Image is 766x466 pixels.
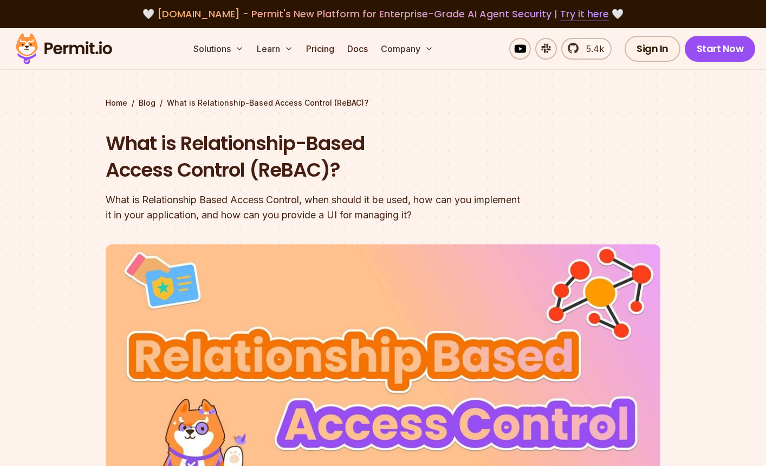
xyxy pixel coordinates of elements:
[106,98,660,108] div: / /
[685,36,756,62] a: Start Now
[26,7,740,22] div: 🤍 🤍
[157,7,609,21] span: [DOMAIN_NAME] - Permit's New Platform for Enterprise-Grade AI Agent Security |
[560,7,609,21] a: Try it here
[139,98,155,108] a: Blog
[252,38,297,60] button: Learn
[189,38,248,60] button: Solutions
[625,36,680,62] a: Sign In
[561,38,612,60] a: 5.4k
[106,130,522,184] h1: What is Relationship-Based Access Control (ReBAC)?
[580,42,604,55] span: 5.4k
[106,98,127,108] a: Home
[106,192,522,223] div: What is Relationship Based Access Control, when should it be used, how can you implement it in yo...
[11,30,117,67] img: Permit logo
[343,38,372,60] a: Docs
[302,38,339,60] a: Pricing
[376,38,438,60] button: Company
